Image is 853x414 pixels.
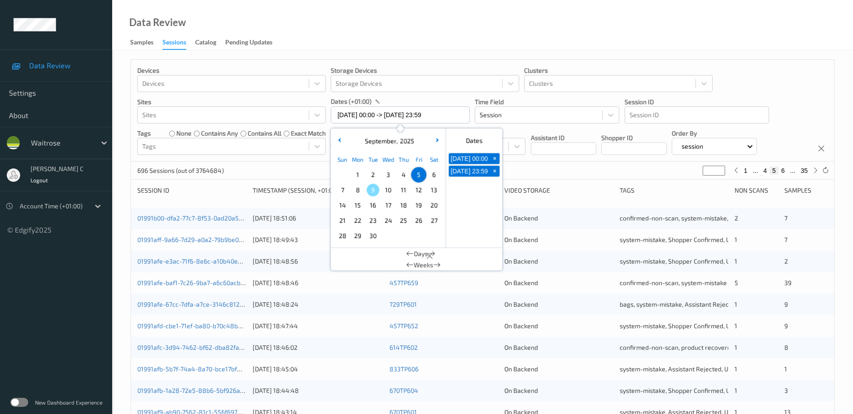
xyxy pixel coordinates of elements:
div: [DATE] 18:49:43 [253,235,383,244]
span: 12 [412,184,425,196]
span: 5 [735,279,738,286]
div: On Backend [504,257,613,266]
div: Choose Saturday September 06 of 2025 [426,167,442,182]
div: [DATE] 18:44:48 [253,386,383,395]
span: bags, system-mistake, Assistant Rejected [620,300,738,308]
div: Choose Saturday September 20 of 2025 [426,198,442,213]
a: 01991afe-baf1-7c26-9ba7-a6c60acbd15b [137,279,254,286]
div: Choose Tuesday September 30 of 2025 [365,228,381,243]
div: Mon [350,152,365,167]
span: 20 [428,199,440,211]
span: 1 [735,387,737,394]
a: 01991afb-5b7f-74a4-8a70-bce17bf86f29 [137,365,254,373]
a: 01991afe-67cc-7dfa-a7ce-3146c812b945 [137,300,254,308]
div: Fri [411,152,426,167]
div: [DATE] 18:48:46 [253,278,383,287]
div: Choose Tuesday September 23 of 2025 [365,213,381,228]
span: 6 [428,168,440,181]
span: 1 [735,322,737,330]
div: Choose Tuesday September 16 of 2025 [365,198,381,213]
span: 10 [382,184,394,196]
span: 1 [784,365,787,373]
span: 8 [351,184,364,196]
span: 13 [428,184,440,196]
a: 457TP652 [389,322,418,330]
span: 9 [367,184,379,196]
span: system-mistake, Shopper Confirmed, Unusual-Activity, Picklist item alert [620,322,824,330]
span: 3 [784,387,788,394]
span: 5 [412,168,425,181]
div: [DATE] 18:48:56 [253,257,383,266]
div: Choose Monday September 08 of 2025 [350,182,365,198]
span: system-mistake, Assistant Rejected, Unusual-Activity, Picklist item alert [620,365,822,373]
div: [DATE] 18:48:24 [253,300,383,309]
span: 15 [351,199,364,211]
div: On Backend [504,322,613,330]
p: session [678,142,706,151]
div: Wed [381,152,396,167]
span: 39 [784,279,792,286]
span: 7 [784,236,787,243]
div: Session ID [137,186,246,195]
button: 5 [770,167,779,175]
span: 18 [397,199,410,211]
span: 2025 [398,137,414,145]
span: 11 [397,184,410,196]
label: contains any [201,129,238,138]
span: 7 [784,214,787,222]
div: [DATE] 18:45:04 [253,365,383,374]
a: Samples [130,36,162,49]
div: Video Storage [504,186,613,195]
span: 26 [412,214,425,227]
span: 19 [412,199,425,211]
p: Order By [672,129,757,138]
span: 1 [735,257,737,265]
span: 17 [382,199,394,211]
div: On Backend [504,235,613,244]
div: Thu [396,152,411,167]
div: Choose Friday September 19 of 2025 [411,198,426,213]
div: Choose Sunday August 31 of 2025 [335,167,350,182]
div: [DATE] 18:51:06 [253,214,383,223]
button: 6 [779,167,787,175]
button: [DATE] 00:00 [449,153,490,164]
div: Sun [335,152,350,167]
span: system-mistake, Shopper Confirmed, Unusual-Activity [620,257,773,265]
div: Choose Friday September 12 of 2025 [411,182,426,198]
span: 21 [336,214,349,227]
div: Choose Wednesday September 10 of 2025 [381,182,396,198]
span: 4 [397,168,410,181]
div: Choose Tuesday September 09 of 2025 [365,182,381,198]
div: Dates [446,132,502,149]
span: 29 [351,229,364,242]
button: 35 [798,167,810,175]
span: + [490,167,499,176]
a: 729TP601 [389,300,417,308]
div: Choose Wednesday September 24 of 2025 [381,213,396,228]
div: Tue [365,152,381,167]
span: 1 [735,236,737,243]
div: On Backend [504,214,613,223]
button: + [490,153,499,164]
div: Catalog [195,38,216,49]
div: Choose Monday September 01 of 2025 [350,167,365,182]
div: On Backend [504,300,613,309]
p: Assistant ID [531,133,596,142]
div: Choose Thursday September 25 of 2025 [396,213,411,228]
a: Catalog [195,36,225,49]
span: Days [414,249,428,258]
span: Weeks [414,260,433,269]
label: contains all [248,129,281,138]
div: Choose Wednesday September 17 of 2025 [381,198,396,213]
span: 23 [367,214,379,227]
button: 4 [761,167,770,175]
span: 22 [351,214,364,227]
div: Choose Thursday September 18 of 2025 [396,198,411,213]
div: Choose Thursday September 04 of 2025 [396,167,411,182]
div: Choose Monday September 15 of 2025 [350,198,365,213]
label: none [176,129,192,138]
span: 2 [735,214,738,222]
div: Sat [426,152,442,167]
span: September [363,137,396,145]
p: Shopper ID [601,133,667,142]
